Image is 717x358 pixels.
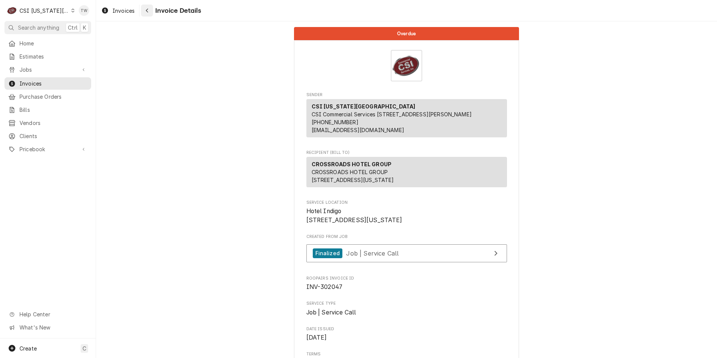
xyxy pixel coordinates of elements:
[19,106,87,114] span: Bills
[306,92,507,141] div: Invoice Sender
[306,309,356,316] span: Job | Service Call
[306,308,507,317] span: Service Type
[312,161,392,167] strong: CROSSROADS HOTEL GROUP
[306,150,507,191] div: Invoice Recipient
[306,234,507,266] div: Created From Job
[4,143,91,155] a: Go to Pricebook
[312,169,394,183] span: CROSSROADS HOTEL GROUP [STREET_ADDRESS][US_STATE]
[4,21,91,34] button: Search anythingCtrlK
[19,323,87,331] span: What's New
[19,93,87,101] span: Purchase Orders
[306,275,507,281] span: Roopairs Invoice ID
[312,103,415,110] strong: CSI [US_STATE][GEOGRAPHIC_DATA]
[306,334,327,341] span: [DATE]
[306,157,507,187] div: Recipient (Bill To)
[294,27,519,40] div: Status
[4,63,91,76] a: Go to Jobs
[4,117,91,129] a: Vendors
[4,104,91,116] a: Bills
[4,308,91,320] a: Go to Help Center
[346,249,399,257] span: Job | Service Call
[153,6,201,16] span: Invoice Details
[306,99,507,137] div: Sender
[4,130,91,142] a: Clients
[19,132,87,140] span: Clients
[4,77,91,90] a: Invoices
[306,234,507,240] span: Created From Job
[19,80,87,87] span: Invoices
[19,53,87,60] span: Estimates
[18,24,59,32] span: Search anything
[19,39,87,47] span: Home
[312,127,404,133] a: [EMAIL_ADDRESS][DOMAIN_NAME]
[306,301,507,317] div: Service Type
[312,111,472,117] span: CSI Commercial Services [STREET_ADDRESS][PERSON_NAME]
[83,24,86,32] span: K
[82,344,86,352] span: C
[306,275,507,292] div: Roopairs Invoice ID
[306,333,507,342] span: Date Issued
[19,7,69,15] div: CSI [US_STATE][GEOGRAPHIC_DATA]
[68,24,78,32] span: Ctrl
[19,345,37,352] span: Create
[306,326,507,332] span: Date Issued
[4,50,91,63] a: Estimates
[306,283,343,290] span: INV-302047
[313,248,342,259] div: Finalized
[4,37,91,50] a: Home
[19,310,87,318] span: Help Center
[7,5,17,16] div: CSI Kansas City's Avatar
[391,50,422,81] img: Logo
[312,119,358,125] a: [PHONE_NUMBER]
[306,326,507,342] div: Date Issued
[306,283,507,292] span: Roopairs Invoice ID
[306,244,507,263] a: View Job
[112,7,135,15] span: Invoices
[4,321,91,334] a: Go to What's New
[79,5,89,16] div: Tori Warrick's Avatar
[306,157,507,190] div: Recipient (Bill To)
[306,207,507,224] span: Service Location
[19,66,76,74] span: Jobs
[306,301,507,307] span: Service Type
[306,92,507,98] span: Sender
[4,90,91,103] a: Purchase Orders
[79,5,89,16] div: TW
[306,150,507,156] span: Recipient (Bill To)
[306,208,402,224] span: Hotel Indigo [STREET_ADDRESS][US_STATE]
[306,200,507,225] div: Service Location
[306,200,507,206] span: Service Location
[19,119,87,127] span: Vendors
[141,5,153,17] button: Navigate back
[306,351,507,357] span: Terms
[397,31,416,36] span: Overdue
[19,145,76,153] span: Pricebook
[306,99,507,140] div: Sender
[7,5,17,16] div: C
[98,5,138,17] a: Invoices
